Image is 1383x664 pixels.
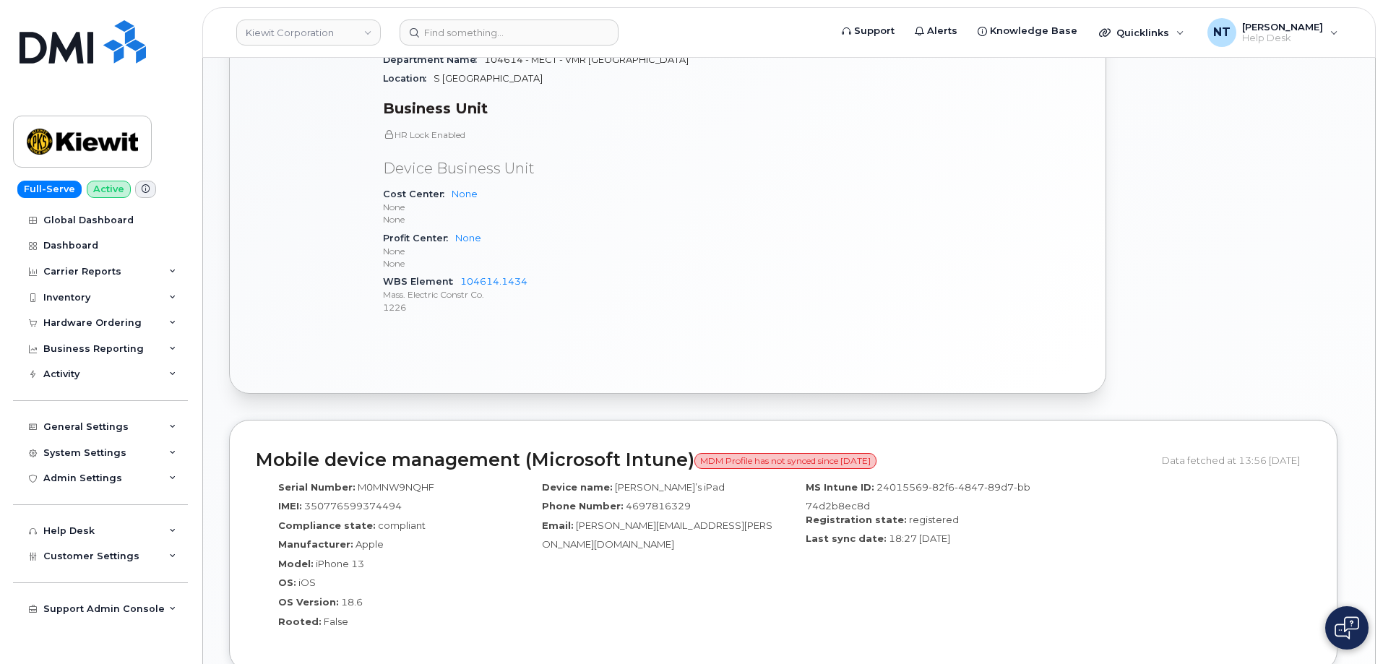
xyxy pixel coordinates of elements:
[383,288,723,301] p: Mass. Electric Constr Co.
[378,519,426,531] span: compliant
[927,24,957,38] span: Alerts
[383,245,723,257] p: None
[383,257,723,270] p: None
[1197,18,1348,47] div: Nicholas Taylor
[383,54,484,65] span: Department Name
[278,519,376,533] label: Compliance state:
[434,73,543,84] span: S [GEOGRAPHIC_DATA]
[832,17,905,46] a: Support
[383,189,452,199] span: Cost Center
[383,301,723,314] p: 1226
[383,233,455,243] span: Profit Center
[356,538,384,550] span: Apple
[1335,616,1359,639] img: Open chat
[341,596,363,608] span: 18.6
[990,24,1077,38] span: Knowledge Base
[1213,24,1231,41] span: NT
[460,276,527,287] a: 104614.1434
[400,20,619,46] input: Find something...
[278,538,353,551] label: Manufacturer:
[905,17,968,46] a: Alerts
[256,450,1151,470] h2: Mobile device management (Microsoft Intune)
[968,17,1087,46] a: Knowledge Base
[278,595,339,609] label: OS Version:
[383,158,723,179] p: Device Business Unit
[236,20,381,46] a: Kiewit Corporation
[626,500,691,512] span: 4697816329
[324,616,348,627] span: False
[298,577,316,588] span: iOS
[278,557,314,571] label: Model:
[1089,18,1194,47] div: Quicklinks
[278,480,356,494] label: Serial Number:
[316,558,364,569] span: iPhone 13
[455,233,481,243] a: None
[615,481,725,493] span: [PERSON_NAME]’s iPad
[542,499,624,513] label: Phone Number:
[854,24,895,38] span: Support
[383,201,723,213] p: None
[304,500,402,512] span: 350776599374494
[806,480,874,494] label: MS Intune ID:
[542,480,613,494] label: Device name:
[383,100,723,117] h3: Business Unit
[383,276,460,287] span: WBS Element
[694,453,876,469] span: MDM Profile has not synced since [DATE]
[1242,21,1323,33] span: [PERSON_NAME]
[1242,33,1323,44] span: Help Desk
[484,54,689,65] span: 104614 - MECT - VMR [GEOGRAPHIC_DATA]
[806,513,907,527] label: Registration state:
[806,481,1030,512] span: 24015569-82f6-4847-89d7-bb74d2b8ec8d
[542,519,772,551] span: [PERSON_NAME][EMAIL_ADDRESS][PERSON_NAME][DOMAIN_NAME]
[358,481,434,493] span: M0MNW9NQHF
[383,213,723,225] p: None
[278,576,296,590] label: OS:
[1116,27,1169,38] span: Quicklinks
[278,499,302,513] label: IMEI:
[542,519,574,533] label: Email:
[383,129,723,141] p: HR Lock Enabled
[806,532,887,546] label: Last sync date:
[383,73,434,84] span: Location
[278,615,322,629] label: Rooted:
[452,189,478,199] a: None
[909,514,959,525] span: registered
[889,533,950,544] span: 18:27 [DATE]
[1162,447,1311,474] div: Data fetched at 13:56 [DATE]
